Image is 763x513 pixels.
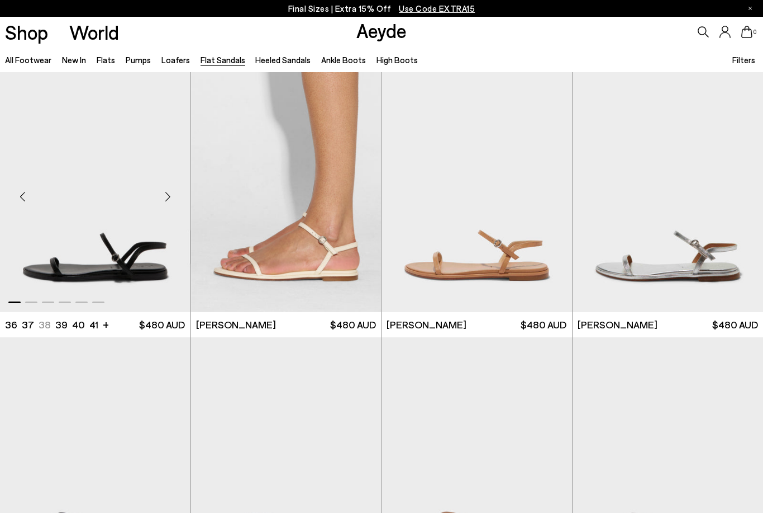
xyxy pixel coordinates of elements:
span: [PERSON_NAME] [196,318,276,332]
li: + [103,317,109,332]
span: 0 [752,29,758,35]
a: All Footwear [5,55,51,65]
p: Final Sizes | Extra 15% Off [288,2,475,16]
a: [PERSON_NAME] $480 AUD [381,312,572,337]
a: 6 / 6 1 / 6 2 / 6 3 / 6 4 / 6 5 / 6 6 / 6 1 / 6 Next slide Previous slide [191,72,381,312]
li: 37 [22,318,34,332]
a: [PERSON_NAME] $480 AUD [191,312,381,337]
div: 6 / 6 [191,72,381,312]
li: 41 [89,318,98,332]
span: [PERSON_NAME] [387,318,466,332]
a: Flat Sandals [201,55,245,65]
a: Shop [5,22,48,42]
a: Ankle Boots [321,55,366,65]
a: 0 [741,26,752,38]
li: 40 [72,318,85,332]
span: Filters [732,55,755,65]
span: $480 AUD [330,318,376,332]
a: World [69,22,119,42]
span: [PERSON_NAME] [578,318,657,332]
a: Pumps [126,55,151,65]
img: Nettie Leather Sandals [381,72,572,312]
span: Navigate to /collections/ss25-final-sizes [399,3,475,13]
a: High Boots [376,55,418,65]
span: $480 AUD [521,318,566,332]
span: $480 AUD [139,318,185,332]
div: Previous slide [6,180,39,213]
span: $480 AUD [712,318,758,332]
li: 39 [55,318,68,332]
a: Aeyde [356,18,407,42]
img: Nettie Leather Sandals [191,72,381,312]
ul: variant [5,318,95,332]
a: New In [62,55,86,65]
li: 36 [5,318,17,332]
a: Flats [97,55,115,65]
a: Loafers [161,55,190,65]
a: Heeled Sandals [255,55,311,65]
div: Next slide [151,180,185,213]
